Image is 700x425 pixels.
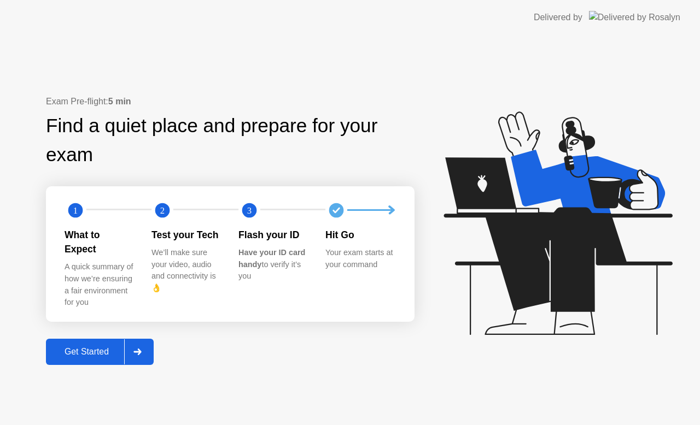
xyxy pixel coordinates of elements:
text: 3 [247,205,252,215]
div: to verify it’s you [238,247,308,282]
b: 5 min [108,97,131,106]
button: Get Started [46,339,154,365]
text: 1 [73,205,78,215]
div: Flash your ID [238,228,308,242]
div: Delivered by [534,11,582,24]
div: A quick summary of how we’re ensuring a fair environment for you [65,261,134,308]
img: Delivered by Rosalyn [589,11,680,23]
b: Have your ID card handy [238,248,305,269]
text: 2 [160,205,165,215]
div: What to Expect [65,228,134,257]
div: Exam Pre-flight: [46,95,415,108]
div: Test your Tech [151,228,221,242]
div: Find a quiet place and prepare for your exam [46,111,415,169]
div: Get Started [49,347,124,357]
div: We’ll make sure your video, audio and connectivity is 👌 [151,247,221,294]
div: Hit Go [325,228,395,242]
div: Your exam starts at your command [325,247,395,270]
